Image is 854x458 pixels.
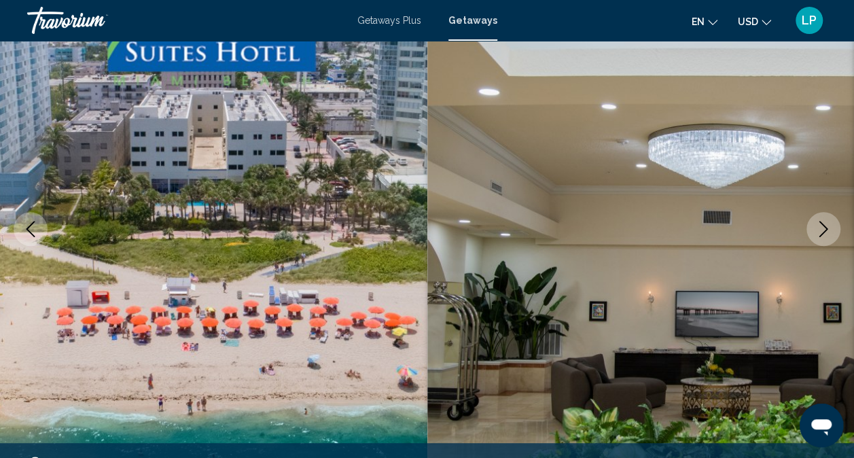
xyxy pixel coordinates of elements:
[692,12,717,31] button: Change language
[448,15,497,26] a: Getaways
[692,16,705,27] span: en
[800,404,843,447] iframe: Button to launch messaging window
[357,15,421,26] a: Getaways Plus
[738,12,771,31] button: Change currency
[802,14,817,27] span: LP
[791,6,827,35] button: User Menu
[14,212,48,246] button: Previous image
[806,212,840,246] button: Next image
[27,7,344,34] a: Travorium
[738,16,758,27] span: USD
